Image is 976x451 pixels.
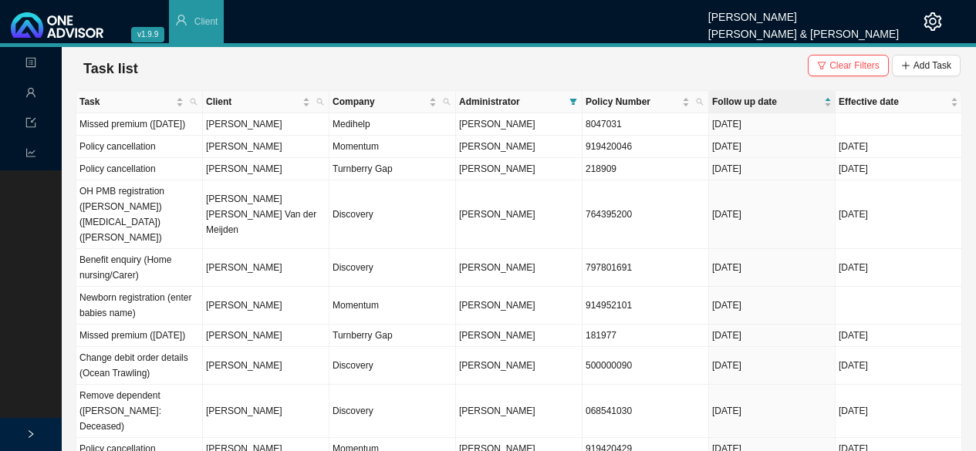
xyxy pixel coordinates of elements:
span: Administrator [459,94,563,109]
td: Momentum [329,136,456,158]
td: [DATE] [709,180,836,249]
th: Effective date [836,91,962,113]
span: import [25,111,36,138]
td: [DATE] [709,385,836,438]
span: plus [901,61,910,70]
span: Clear Filters [829,58,880,73]
td: Discovery [329,180,456,249]
td: [DATE] [836,136,962,158]
span: setting [924,12,942,31]
span: [PERSON_NAME] [459,262,535,273]
td: [PERSON_NAME] [PERSON_NAME] Van der Meijden [203,180,329,249]
td: [PERSON_NAME] [203,385,329,438]
td: Policy cancellation [76,158,203,180]
td: Newborn registration (enter babies name) [76,287,203,325]
td: 068541030 [583,385,709,438]
td: [DATE] [836,385,962,438]
span: filter [569,98,577,106]
td: [DATE] [836,249,962,287]
span: user [175,14,187,26]
span: filter [817,61,826,70]
td: Change debit order details (Ocean Trawling) [76,347,203,385]
td: 181977 [583,325,709,347]
span: Company [333,94,426,109]
span: search [316,98,324,106]
td: 764395200 [583,180,709,249]
td: [DATE] [709,113,836,136]
td: Discovery [329,249,456,287]
div: [PERSON_NAME] & [PERSON_NAME] [708,21,899,38]
button: Clear Filters [808,55,889,76]
td: Discovery [329,385,456,438]
div: [PERSON_NAME] [708,4,899,21]
td: 797801691 [583,249,709,287]
span: [PERSON_NAME] [459,163,535,174]
td: Remove dependent ([PERSON_NAME]: Deceased) [76,385,203,438]
span: [PERSON_NAME] [459,141,535,152]
span: v1.9.9 [131,27,164,42]
td: [PERSON_NAME] [203,136,329,158]
span: Effective date [839,94,947,109]
th: Policy Number [583,91,709,113]
td: Turnberry Gap [329,158,456,180]
td: Benefit enquiry (Home nursing/Carer) [76,249,203,287]
span: search [190,98,198,106]
td: [DATE] [836,347,962,385]
span: search [440,91,454,113]
span: [PERSON_NAME] [459,406,535,416]
span: search [187,91,201,113]
span: [PERSON_NAME] [459,300,535,311]
th: Client [203,91,329,113]
button: Add Task [892,55,961,76]
span: line-chart [25,141,36,168]
span: Policy Number [586,94,679,109]
span: [PERSON_NAME] [459,209,535,220]
td: [PERSON_NAME] [203,347,329,385]
td: [DATE] [709,325,836,347]
td: [DATE] [709,249,836,287]
span: Follow up date [712,94,821,109]
td: [PERSON_NAME] [203,249,329,287]
span: Client [194,16,218,27]
span: search [313,91,327,113]
span: Task [79,94,173,109]
td: Missed premium ([DATE]) [76,113,203,136]
td: [PERSON_NAME] [203,287,329,325]
td: [PERSON_NAME] [203,325,329,347]
span: filter [566,91,580,113]
span: user [25,81,36,108]
td: [DATE] [709,158,836,180]
td: [DATE] [836,158,962,180]
td: 914952101 [583,287,709,325]
span: search [696,98,704,106]
td: Turnberry Gap [329,325,456,347]
span: Client [206,94,299,109]
td: [DATE] [709,347,836,385]
span: [PERSON_NAME] [459,330,535,341]
td: 218909 [583,158,709,180]
td: Medihelp [329,113,456,136]
td: Policy cancellation [76,136,203,158]
td: [PERSON_NAME] [203,158,329,180]
span: search [443,98,451,106]
span: search [693,91,707,113]
span: [PERSON_NAME] [459,360,535,371]
td: 919420046 [583,136,709,158]
td: [DATE] [709,287,836,325]
td: [PERSON_NAME] [203,113,329,136]
th: Company [329,91,456,113]
span: Add Task [914,58,951,73]
span: Task list [83,61,138,76]
img: 2df55531c6924b55f21c4cf5d4484680-logo-light.svg [11,12,103,38]
td: Discovery [329,347,456,385]
td: 500000090 [583,347,709,385]
td: Momentum [329,287,456,325]
th: Task [76,91,203,113]
span: [PERSON_NAME] [459,119,535,130]
span: profile [25,51,36,78]
td: OH PMB registration ([PERSON_NAME]) ([MEDICAL_DATA]) ([PERSON_NAME]) [76,180,203,249]
td: [DATE] [836,325,962,347]
td: Missed premium ([DATE]) [76,325,203,347]
td: 8047031 [583,113,709,136]
span: right [26,429,35,439]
